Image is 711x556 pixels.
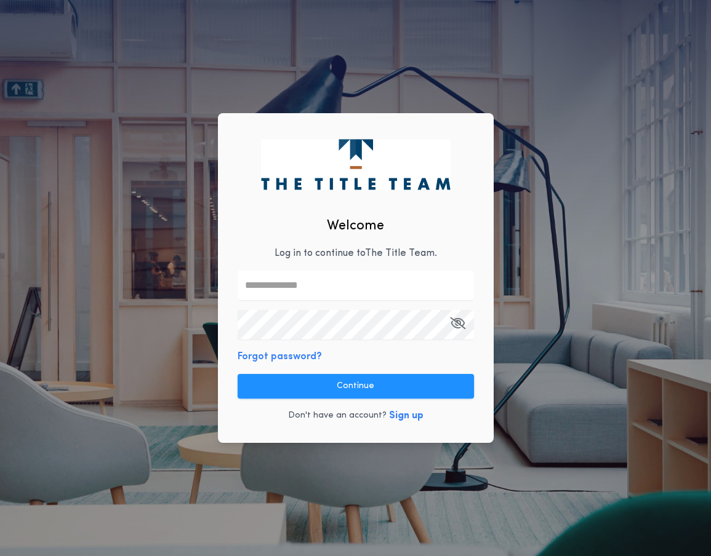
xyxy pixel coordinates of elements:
[389,408,424,423] button: Sign up
[238,349,322,364] button: Forgot password?
[261,139,450,189] img: logo
[275,246,437,261] p: Log in to continue to The Title Team .
[327,216,384,236] h2: Welcome
[288,410,387,422] p: Don't have an account?
[238,374,474,399] button: Continue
